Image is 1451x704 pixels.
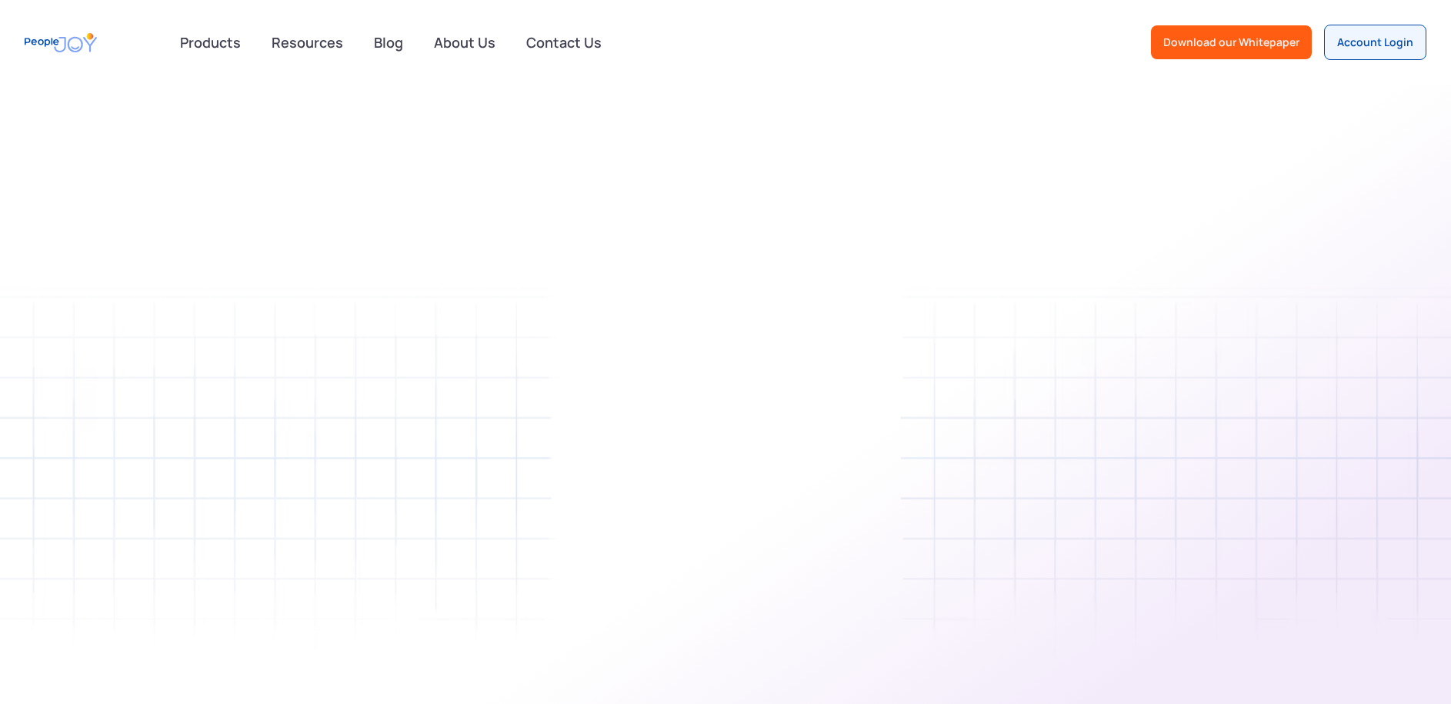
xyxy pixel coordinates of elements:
[425,25,505,59] a: About Us
[517,25,611,59] a: Contact Us
[1324,25,1426,60] a: Account Login
[25,25,97,60] a: home
[1151,25,1312,59] a: Download our Whitepaper
[1163,35,1299,50] div: Download our Whitepaper
[365,25,412,59] a: Blog
[171,27,250,58] div: Products
[262,25,352,59] a: Resources
[1337,35,1413,50] div: Account Login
